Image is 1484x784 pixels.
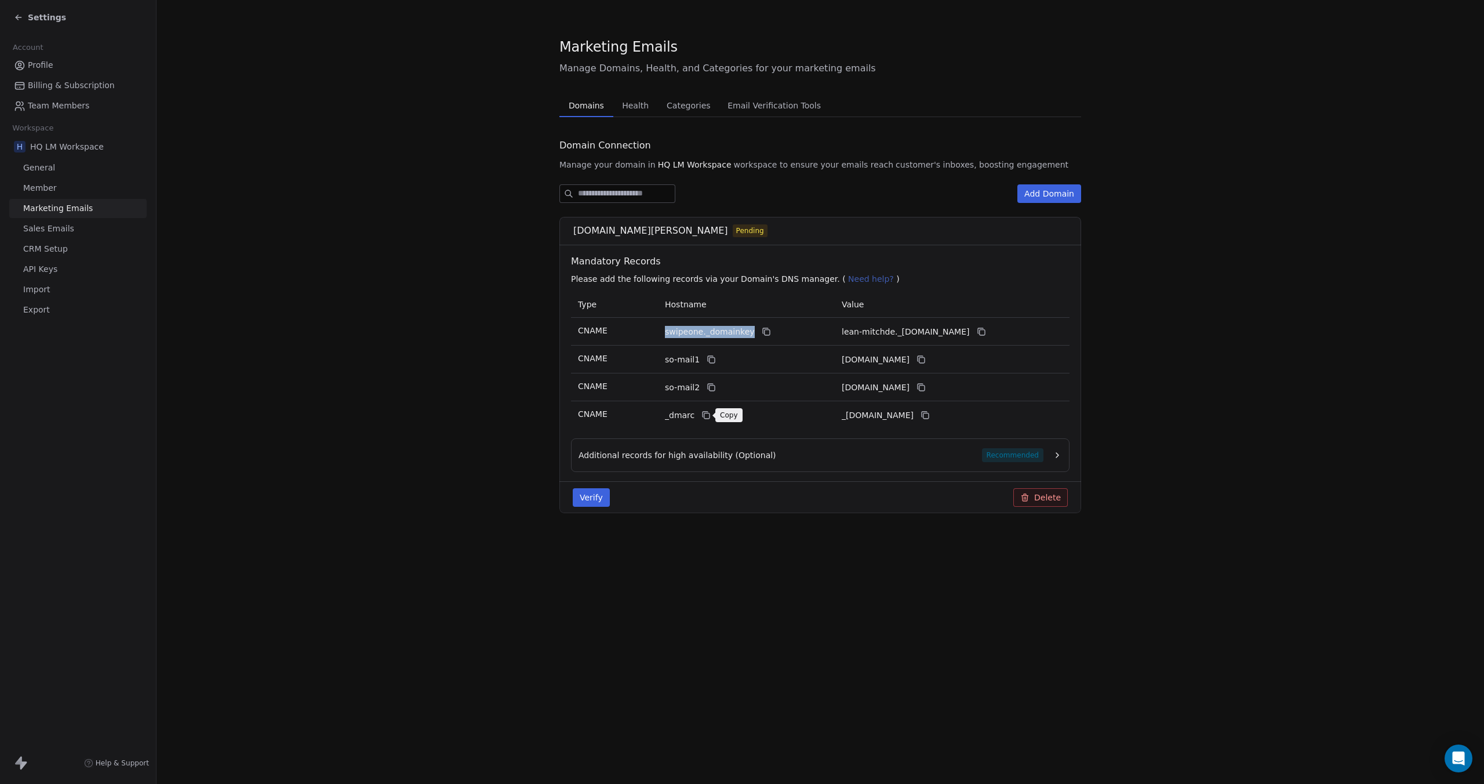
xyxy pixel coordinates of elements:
[9,56,147,75] a: Profile
[665,409,694,422] span: _dmarc
[579,448,1062,462] button: Additional records for high availability (Optional)Recommended
[578,299,651,311] p: Type
[736,226,764,236] span: Pending
[578,354,608,363] span: CNAME
[665,382,700,394] span: so-mail2
[1017,184,1081,203] button: Add Domain
[573,488,610,507] button: Verify
[84,758,149,768] a: Help & Support
[578,382,608,391] span: CNAME
[1445,745,1472,772] div: Open Intercom Messenger
[559,38,678,56] span: Marketing Emails
[573,224,728,238] span: [DOMAIN_NAME][PERSON_NAME]
[1013,488,1068,507] button: Delete
[28,100,89,112] span: Team Members
[28,12,66,23] span: Settings
[559,159,656,170] span: Manage your domain in
[559,139,651,153] span: Domain Connection
[564,97,609,114] span: Domains
[723,97,825,114] span: Email Verification Tools
[23,182,57,194] span: Member
[30,141,104,153] span: HQ LM Workspace
[14,12,66,23] a: Settings
[579,449,776,461] span: Additional records for high availability (Optional)
[617,97,653,114] span: Health
[658,159,732,170] span: HQ LM Workspace
[9,280,147,299] a: Import
[8,39,48,56] span: Account
[9,300,147,320] a: Export
[28,59,53,71] span: Profile
[23,162,55,174] span: General
[96,758,149,768] span: Help & Support
[578,326,608,335] span: CNAME
[9,219,147,238] a: Sales Emails
[662,97,715,114] span: Categories
[9,260,147,279] a: API Keys
[571,273,1074,285] p: Please add the following records via your Domain's DNS manager. ( )
[23,202,93,215] span: Marketing Emails
[23,263,57,275] span: API Keys
[842,326,970,338] span: lean-mitchde._domainkey.swipeone.email
[9,179,147,198] a: Member
[665,326,755,338] span: swipeone._domainkey
[23,243,68,255] span: CRM Setup
[559,61,1081,75] span: Manage Domains, Health, and Categories for your marketing emails
[842,354,910,366] span: lean-mitchde1.swipeone.email
[665,354,700,366] span: so-mail1
[571,255,1074,268] span: Mandatory Records
[9,199,147,218] a: Marketing Emails
[842,300,864,309] span: Value
[842,382,910,394] span: lean-mitchde2.swipeone.email
[14,141,26,153] span: H
[23,284,50,296] span: Import
[9,76,147,95] a: Billing & Subscription
[9,239,147,259] a: CRM Setup
[28,79,115,92] span: Billing & Subscription
[9,158,147,177] a: General
[734,159,894,170] span: workspace to ensure your emails reach
[982,448,1043,462] span: Recommended
[848,274,894,284] span: Need help?
[896,159,1068,170] span: customer's inboxes, boosting engagement
[665,300,707,309] span: Hostname
[23,304,50,316] span: Export
[578,409,608,419] span: CNAME
[23,223,74,235] span: Sales Emails
[8,119,59,137] span: Workspace
[842,409,914,422] span: _dmarc.swipeone.email
[9,96,147,115] a: Team Members
[720,411,738,420] p: Copy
